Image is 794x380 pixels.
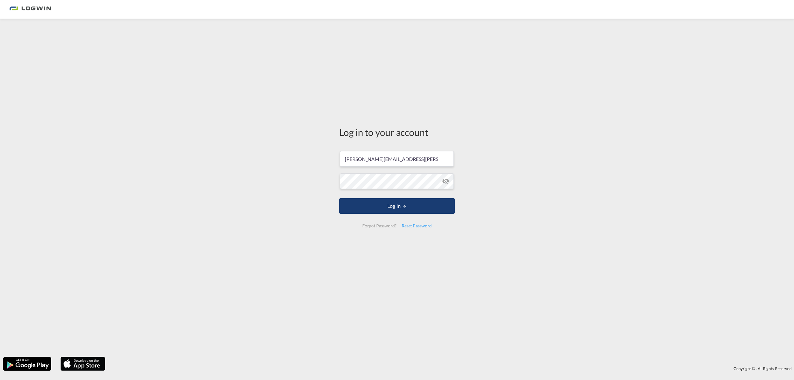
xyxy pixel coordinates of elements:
[340,151,454,167] input: Enter email/phone number
[442,177,449,185] md-icon: icon-eye-off
[360,220,399,231] div: Forgot Password?
[339,126,455,139] div: Log in to your account
[2,356,52,371] img: google.png
[60,356,106,371] img: apple.png
[339,198,455,214] button: LOGIN
[9,2,51,16] img: 2761ae10d95411efa20a1f5e0282d2d7.png
[108,363,794,374] div: Copyright © . All Rights Reserved
[399,220,434,231] div: Reset Password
